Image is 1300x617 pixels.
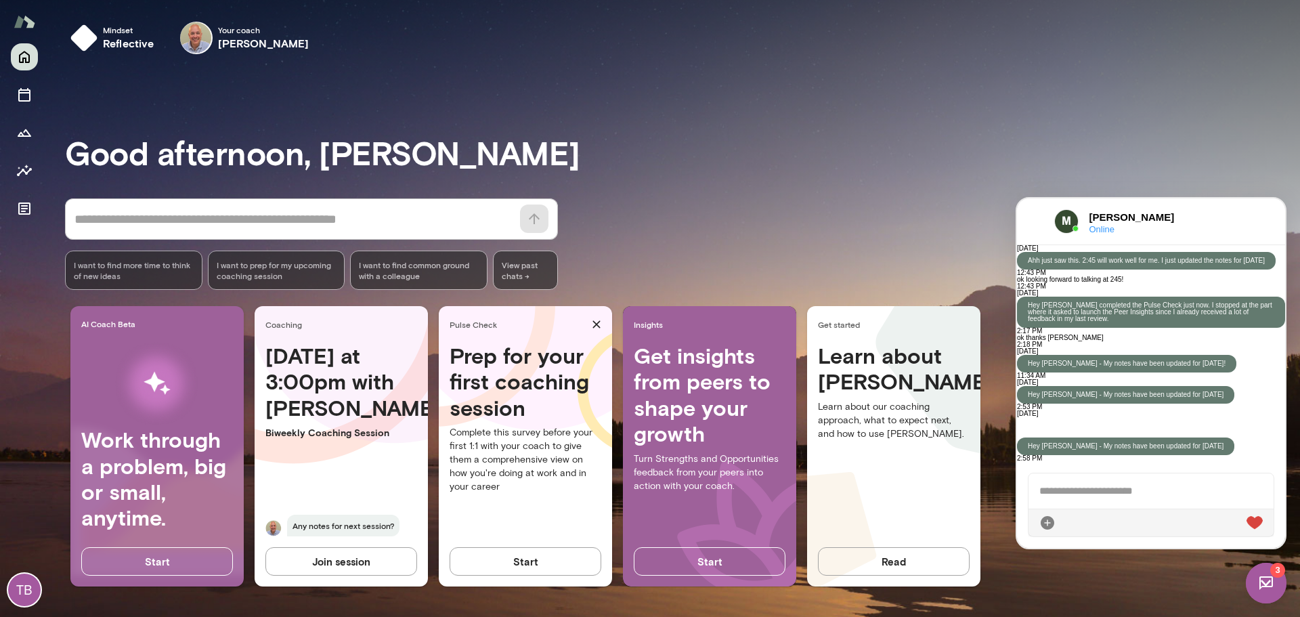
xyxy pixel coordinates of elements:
h4: Prep for your first coaching session [450,343,601,421]
span: Your coach [218,24,309,35]
span: Insights [634,319,791,330]
p: Complete this survey before your first 1:1 with your coach to give them a comprehensive view on h... [450,426,601,494]
div: Marc FriedmanYour coach[PERSON_NAME] [171,16,319,60]
button: Join session [265,547,417,576]
span: View past chats -> [493,251,558,290]
h4: Learn about [PERSON_NAME] [818,343,970,395]
div: I want to find more time to think of new ideas [65,251,202,290]
span: Get started [818,319,975,330]
p: Hey [PERSON_NAME] - My notes have been updated for [DATE]! [11,162,209,169]
span: Mindset [103,24,154,35]
div: Live Reaction [230,316,246,333]
h4: Get insights from peers to shape your growth [634,343,785,447]
p: Hey [PERSON_NAME] - My notes have been updated for [DATE] [11,244,207,251]
img: Marc Friedman [180,22,213,54]
p: Turn Strengths and Opportunities feedback from your peers into action with your coach. [634,452,785,493]
span: Any notes for next session? [287,515,399,536]
h4: Work through a problem, big or small, anytime. [81,427,233,531]
div: I want to find common ground with a colleague [350,251,487,290]
p: Biweekly Coaching Session [265,426,417,440]
p: Ahh just saw this. 2:45 will work well for me. I just updated the notes for [DATE] [11,59,248,66]
p: Learn about our coaching approach, what to expect next, and how to use [PERSON_NAME]. [818,400,970,441]
h6: [PERSON_NAME] [218,35,309,51]
img: AI Workflows [97,341,217,427]
button: Insights [11,157,38,184]
span: I want to find more time to think of new ideas [74,259,194,281]
h3: Good afternoon, [PERSON_NAME] [65,133,1300,171]
div: Attach [22,316,39,333]
p: Hey [PERSON_NAME] - My notes have been updated for [DATE] [11,193,207,200]
div: TB [8,574,41,606]
img: heart [230,318,246,331]
button: Start [81,547,233,576]
img: data:image/png;base64,iVBORw0KGgoAAAANSUhEUgAAAMgAAADICAYAAACtWK6eAAAOfElEQVR4Aeyd228c1R3Hj6EQnBv... [37,11,62,35]
button: Documents [11,195,38,222]
h4: [DATE] at 3:00pm with [PERSON_NAME] [265,343,417,421]
button: Mindsetreflective [65,16,165,60]
div: I want to prep for my upcoming coaching session [208,251,345,290]
button: Start [634,547,785,576]
h6: [PERSON_NAME] [72,12,179,26]
p: Hey [PERSON_NAME] completed the Pulse Check just now. I stopped at the part where it asked to lau... [11,104,257,124]
span: Online [72,26,179,35]
button: Start [450,547,601,576]
button: Home [11,43,38,70]
h6: reflective [103,35,154,51]
button: Growth Plan [11,119,38,146]
span: I want to find common ground with a colleague [359,259,479,281]
span: AI Coach Beta [81,318,238,329]
span: Pulse Check [450,319,586,330]
span: Coaching [265,319,422,330]
img: mindset [70,24,97,51]
button: Read [818,547,970,576]
img: Mento [14,9,35,35]
img: Marc [265,520,282,536]
button: Sessions [11,81,38,108]
span: I want to prep for my upcoming coaching session [217,259,337,281]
